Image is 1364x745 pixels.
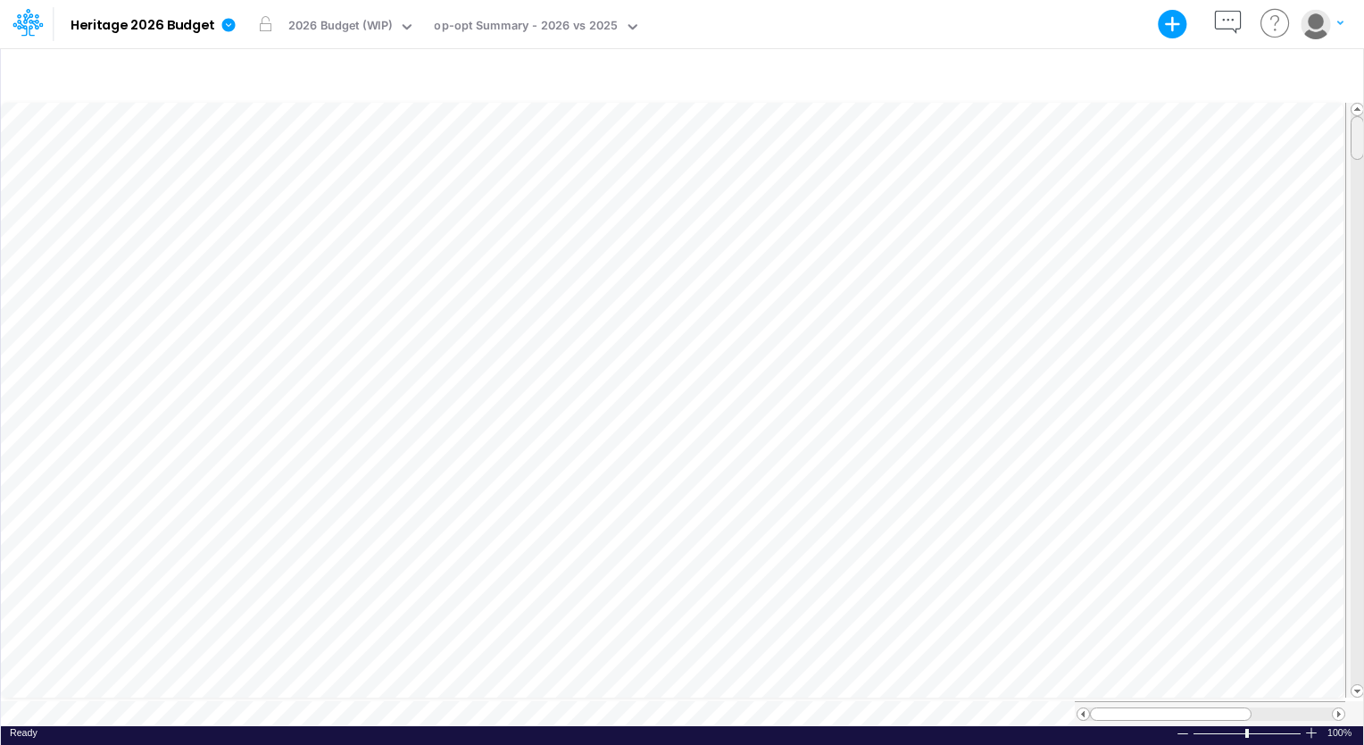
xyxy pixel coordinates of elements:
[1193,726,1304,740] div: Zoom
[10,727,37,738] span: Ready
[10,726,37,740] div: In Ready mode
[71,18,214,34] b: Heritage 2026 Budget
[434,17,618,38] div: op-opt Summary - 2026 vs 2025
[288,17,393,38] div: 2026 Budget (WIP)
[1327,726,1354,740] div: Zoom level
[1245,729,1249,738] div: Zoom
[1304,726,1318,740] div: Zoom In
[1327,726,1354,740] span: 100%
[1176,727,1190,741] div: Zoom Out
